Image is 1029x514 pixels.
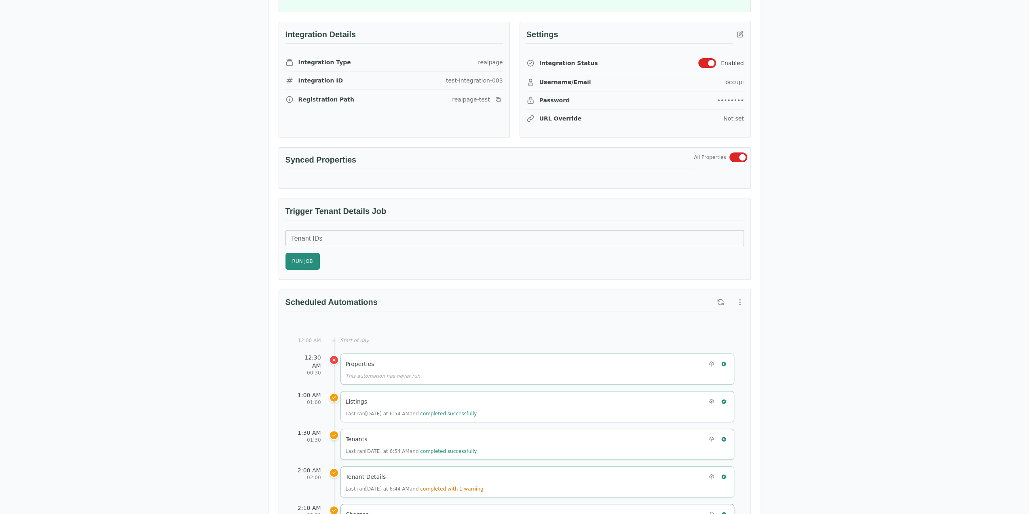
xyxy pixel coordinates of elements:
[295,399,321,406] div: 01:00
[420,486,483,492] span: completed with 1 warning
[721,59,744,67] span: Enabled
[346,360,374,368] h5: Properties
[446,76,503,85] div: test-integration-003
[285,205,744,220] h3: Trigger Tenant Details Job
[713,295,728,309] button: Refresh scheduled automations
[295,391,321,399] div: 1:00 AM
[329,468,339,478] div: Tenant Details was scheduled for 2:00 AM but ran at a different time (actual run: Today at 6:44 AM)
[346,448,477,454] span: Last ran [DATE] at 6:54 AM and
[295,474,321,481] div: 02:00
[298,58,351,66] span: Integration Type
[706,434,717,444] button: Upload Tenants file
[295,353,321,370] div: 12:30 AM
[346,486,484,492] span: Last ran [DATE] at 6:44 AM and
[340,337,734,344] div: Start of day
[329,355,339,365] div: Properties was scheduled for 12:30 AM but missed its scheduled time and hasn't run
[733,295,747,309] button: More options
[298,76,343,85] span: Integration ID
[539,96,570,104] span: Password
[329,430,339,440] div: Tenants was scheduled for 1:30 AM but ran at a different time (actual run: Today at 6:54 AM)
[493,95,503,104] button: Copy registration link
[420,411,477,417] span: completed successfully
[718,434,729,444] button: Run Tenants now
[285,253,320,270] button: Run Job
[285,154,694,169] h3: Synced Properties
[729,152,747,162] button: Switch to select specific properties
[452,95,490,104] div: realpage-test
[295,504,321,512] div: 2:10 AM
[539,59,598,67] span: Integration Status
[539,78,591,86] span: Username/Email
[329,393,339,402] div: Listings was scheduled for 1:00 AM but ran at a different time (actual run: Today at 6:54 AM)
[539,114,582,123] span: URL Override
[346,398,367,406] h5: Listings
[718,472,729,482] button: Run Tenant Details now
[298,95,354,104] span: Registration Path
[420,448,477,454] span: completed successfully
[725,78,744,86] div: occupi
[526,29,733,44] h3: Settings
[346,373,729,379] div: This automation has never run
[723,114,744,123] div: Not set
[285,296,713,311] h3: Scheduled Automations
[717,96,744,104] div: ••••••••
[346,473,386,481] h5: Tenant Details
[346,411,477,417] span: Last ran [DATE] at 6:54 AM and
[346,435,368,443] h5: Tenants
[295,370,321,376] div: 00:30
[295,466,321,474] div: 2:00 AM
[718,396,729,407] button: Run Listings now
[706,359,717,369] button: Upload Properties file
[706,472,717,482] button: Upload Tenant Details file
[718,359,729,369] button: Run Properties now
[295,437,321,443] div: 01:30
[478,58,503,66] div: realpage
[706,396,717,407] button: Upload Listings file
[733,27,747,42] button: Edit integration credentials
[285,29,503,44] h3: Integration Details
[295,429,321,437] div: 1:30 AM
[295,337,321,344] div: 12:00 AM
[694,154,726,161] span: All Properties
